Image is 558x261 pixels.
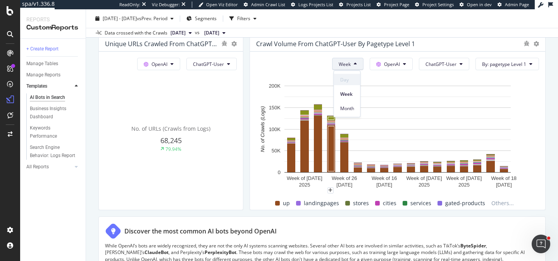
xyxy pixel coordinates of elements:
[304,199,339,208] span: landingpages
[415,2,454,8] a: Project Settings
[287,175,322,181] text: Week of [DATE]
[488,199,517,208] span: Others...
[505,2,529,7] span: Admin Page
[446,175,482,181] text: Week of [DATE]
[291,2,333,8] a: Logs Projects List
[340,90,354,97] span: Week
[26,16,79,23] div: Reports
[137,15,167,22] span: vs Prev. Period
[346,2,371,7] span: Projects List
[26,163,49,171] div: All Reports
[30,124,80,140] a: Keywords Performance
[332,58,363,70] button: Week
[299,182,310,188] text: 2025
[340,76,354,83] span: Day
[339,61,351,67] span: Week
[103,15,137,22] span: [DATE] - [DATE]
[119,2,140,8] div: ReadOnly:
[26,45,80,53] a: + Create Report
[353,199,369,208] span: stores
[370,58,413,70] button: OpenAI
[372,175,397,181] text: Week of 16
[460,2,492,8] a: Open in dev
[26,23,79,32] div: CustomReports
[30,93,80,102] a: AI Bots in Search
[92,12,177,25] button: [DATE] - [DATE]vsPrev. Period
[26,82,72,90] a: Templates
[105,29,167,36] div: Data crossed with the Crawls
[383,199,396,208] span: cities
[26,60,80,68] a: Manage Tables
[269,83,281,89] text: 200K
[384,61,400,67] span: OpenAI
[260,106,265,152] text: No. of Crawls (Logs)
[152,61,167,67] span: OpenAI
[336,182,352,188] text: [DATE]
[26,71,60,79] div: Manage Reports
[226,12,260,25] button: Filters
[198,2,238,8] a: Open Viz Editor
[152,2,180,8] div: Viz Debugger:
[105,40,217,48] div: Unique URLs Crawled from ChatGPT-User
[418,182,430,188] text: 2025
[339,2,371,8] a: Projects List
[170,29,186,36] span: 2025 Aug. 18th
[124,227,277,236] div: Discover the most common AI bots beyond OpenAI
[26,163,72,171] a: All Reports
[406,175,442,181] text: Week of [DATE]
[269,105,281,111] text: 150K
[30,143,80,160] a: Search Engine Behavior: Logs Report
[30,105,74,121] div: Business Insights Dashboard
[496,182,512,188] text: [DATE]
[422,2,454,7] span: Project Settings
[269,126,281,132] text: 100K
[250,36,546,210] div: Crawl Volume from ChatGPT-User by pagetype Level 1WeekOpenAIChatGPT-UserBy: pagetype Level 1A cha...
[167,28,195,38] button: [DATE]
[205,249,236,256] strong: PerplexityBot
[377,2,409,8] a: Project Page
[183,12,220,25] button: Segments
[30,93,65,102] div: AI Bots in Search
[491,175,517,181] text: Week of 18
[532,235,550,253] iframe: Intercom live chat
[425,61,456,67] span: ChatGPT-User
[460,242,486,249] strong: ByteSpider
[206,2,238,7] span: Open Viz Editor
[165,146,181,152] div: 79.94%
[26,45,59,53] div: + Create Report
[410,199,431,208] span: services
[256,40,415,48] div: Crawl Volume from ChatGPT-User by pagetype Level 1
[26,60,58,68] div: Manage Tables
[193,61,224,67] span: ChatGPT-User
[475,58,539,70] button: By: pagetype Level 1
[244,2,285,8] a: Admin Crawl List
[384,2,409,7] span: Project Page
[332,175,357,181] text: Week of 26
[327,187,334,194] div: plus
[137,58,180,70] button: OpenAI
[340,105,354,112] span: Month
[204,29,219,36] span: 2025 Apr. 28th
[298,2,333,7] span: Logs Projects List
[272,148,281,154] text: 50K
[256,82,539,190] svg: A chart.
[201,28,229,38] button: [DATE]
[278,169,281,175] text: 0
[445,199,485,208] span: gated-products
[195,15,217,22] span: Segments
[376,182,392,188] text: [DATE]
[221,41,227,46] div: bug
[458,182,470,188] text: 2025
[98,36,243,210] div: Unique URLs Crawled from ChatGPT-UserOpenAIChatGPT-UserNo. of URLs (Crawls from Logs)68,24579.94%
[26,82,47,90] div: Templates
[467,2,492,7] span: Open in dev
[524,41,530,46] div: bug
[237,15,250,22] div: Filters
[131,125,210,132] span: No. of URLs (Crawls from Logs)
[186,58,237,70] button: ChatGPT-User
[160,136,182,145] span: 68,245
[482,61,526,67] span: By: pagetype Level 1
[30,105,80,121] a: Business Insights Dashboard
[283,199,290,208] span: up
